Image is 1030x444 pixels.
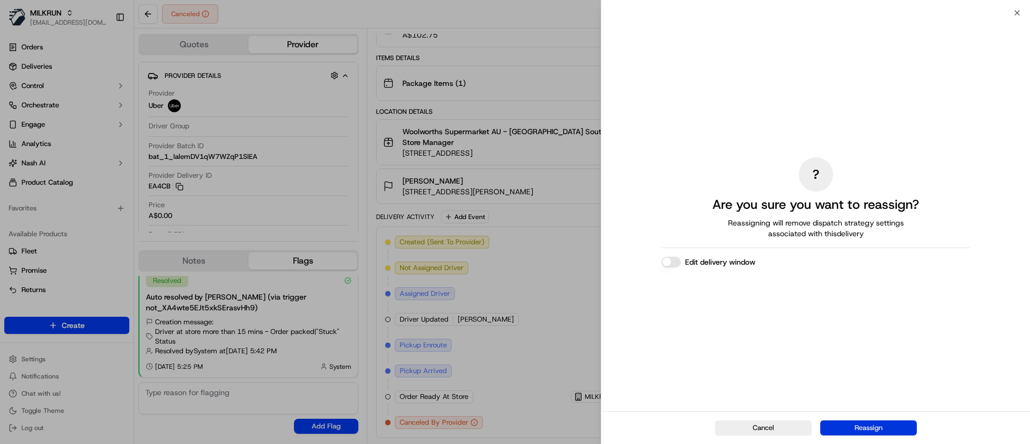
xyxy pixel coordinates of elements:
[713,217,919,239] span: Reassigning will remove dispatch strategy settings associated with this delivery
[715,420,812,435] button: Cancel
[712,196,919,213] h2: Are you sure you want to reassign?
[685,257,755,267] label: Edit delivery window
[820,420,917,435] button: Reassign
[799,157,833,192] div: ?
